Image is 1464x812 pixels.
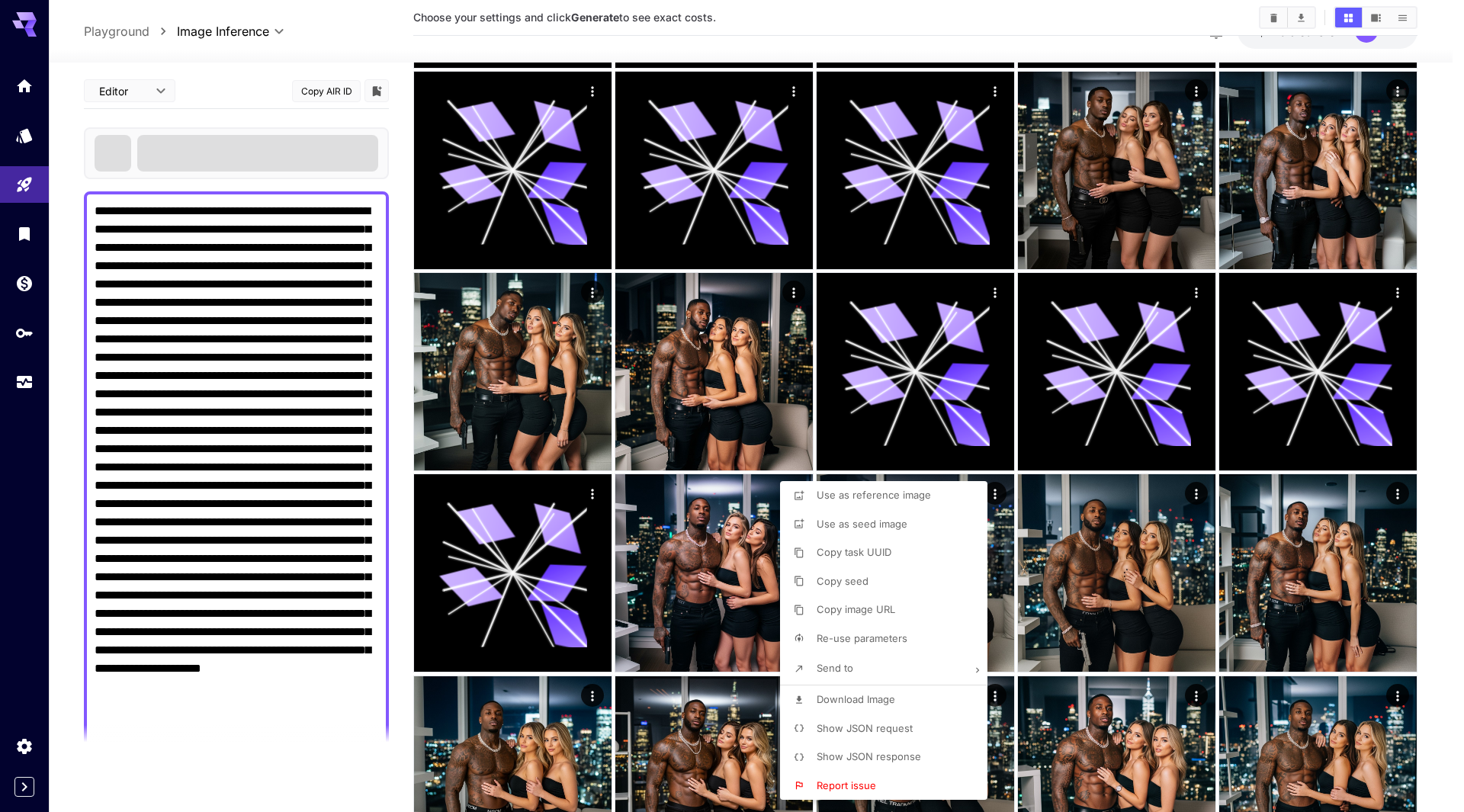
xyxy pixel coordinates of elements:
[817,662,853,674] span: Send to
[817,693,895,705] span: Download Image
[817,779,876,791] span: Report issue
[817,632,907,644] span: Re-use parameters
[817,750,921,762] span: Show JSON response
[817,603,895,615] span: Copy image URL
[817,722,913,734] span: Show JSON request
[817,575,868,587] span: Copy seed
[817,489,931,501] span: Use as reference image
[817,518,907,530] span: Use as seed image
[817,546,891,558] span: Copy task UUID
